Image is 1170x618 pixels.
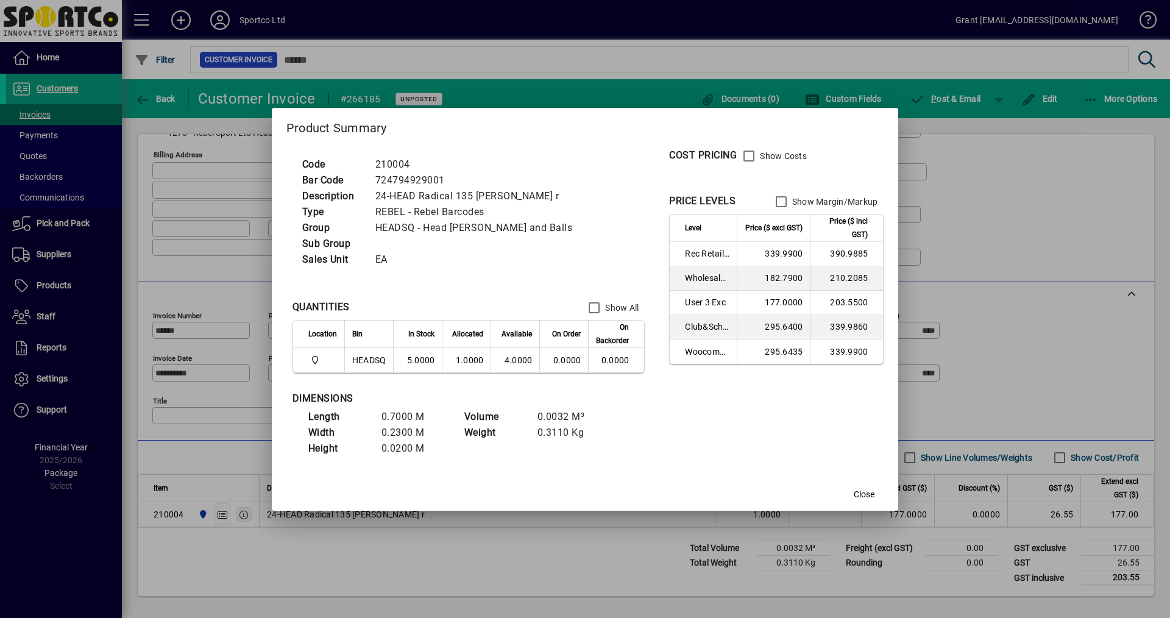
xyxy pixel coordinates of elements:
[375,441,448,456] td: 0.0200 M
[344,348,394,372] td: HEADSQ
[603,302,639,314] label: Show All
[553,355,581,365] span: 0.0000
[442,348,491,372] td: 1.0000
[685,296,729,308] span: User 3 Exc
[737,291,810,315] td: 177.0000
[737,266,810,291] td: 182.7900
[296,236,369,252] td: Sub Group
[552,327,581,341] span: On Order
[458,425,531,441] td: Weight
[588,348,644,372] td: 0.0000
[296,204,369,220] td: Type
[302,425,375,441] td: Width
[296,220,369,236] td: Group
[502,327,532,341] span: Available
[408,327,434,341] span: In Stock
[745,221,803,235] span: Price ($ excl GST)
[685,272,729,284] span: Wholesale Exc
[531,425,604,441] td: 0.3110 Kg
[375,409,448,425] td: 0.7000 M
[452,327,483,341] span: Allocated
[296,157,369,172] td: Code
[757,150,807,162] label: Show Costs
[737,242,810,266] td: 339.9900
[845,484,884,506] button: Close
[352,327,363,341] span: Bin
[369,157,587,172] td: 210004
[737,339,810,364] td: 295.6435
[272,108,899,143] h2: Product Summary
[669,194,736,208] div: PRICE LEVELS
[292,391,597,406] div: DIMENSIONS
[292,300,350,314] div: QUANTITIES
[810,339,883,364] td: 339.9900
[669,148,737,163] div: COST PRICING
[369,188,587,204] td: 24-HEAD Radical 135 [PERSON_NAME] r
[810,291,883,315] td: 203.5500
[302,409,375,425] td: Length
[369,252,587,268] td: EA
[685,247,729,260] span: Rec Retail Inc
[810,266,883,291] td: 210.2085
[810,315,883,339] td: 339.9860
[737,315,810,339] td: 295.6400
[393,348,442,372] td: 5.0000
[296,252,369,268] td: Sales Unit
[685,221,701,235] span: Level
[302,441,375,456] td: Height
[685,346,729,358] span: Woocommerce Retail
[810,242,883,266] td: 390.9885
[375,425,448,441] td: 0.2300 M
[818,215,868,241] span: Price ($ incl GST)
[369,220,587,236] td: HEADSQ - Head [PERSON_NAME] and Balls
[369,204,587,220] td: REBEL - Rebel Barcodes
[790,196,878,208] label: Show Margin/Markup
[308,327,337,341] span: Location
[596,321,629,347] span: On Backorder
[685,321,729,333] span: Club&School Exc
[369,172,587,188] td: 724794929001
[458,409,531,425] td: Volume
[491,348,539,372] td: 4.0000
[296,188,369,204] td: Description
[296,172,369,188] td: Bar Code
[531,409,604,425] td: 0.0032 M³
[854,488,874,501] span: Close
